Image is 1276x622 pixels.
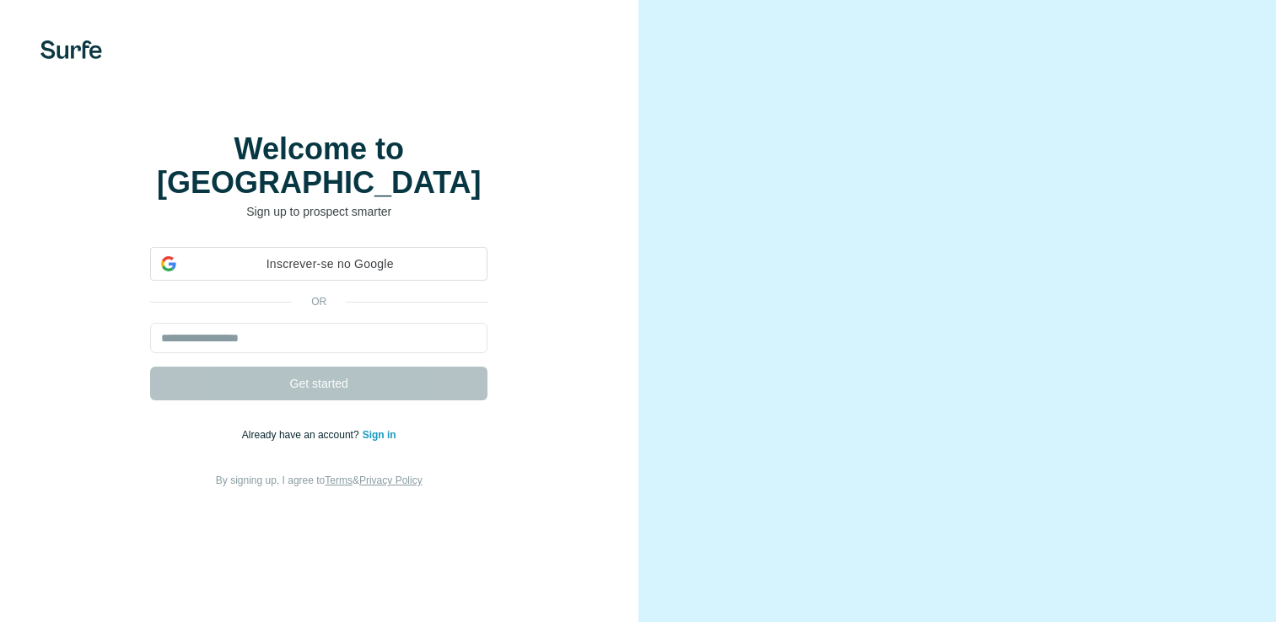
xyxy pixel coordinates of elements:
p: or [292,294,346,309]
h1: Welcome to [GEOGRAPHIC_DATA] [150,132,487,200]
div: Inscrever-se no Google [150,247,487,281]
p: Sign up to prospect smarter [150,203,487,220]
a: Terms [325,475,353,486]
a: Privacy Policy [359,475,423,486]
span: Inscrever-se no Google [183,255,476,273]
img: Surfe's logo [40,40,102,59]
span: Already have an account? [242,429,363,441]
span: By signing up, I agree to & [216,475,423,486]
a: Sign in [363,429,396,441]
